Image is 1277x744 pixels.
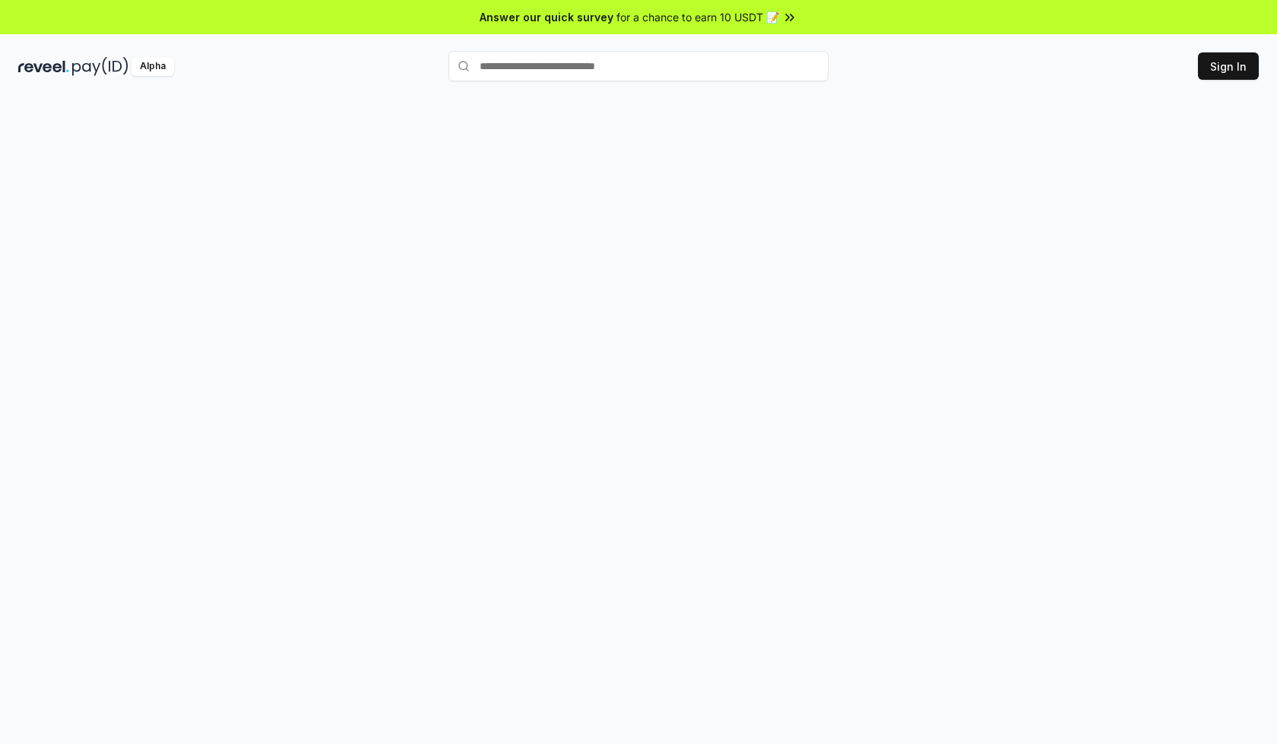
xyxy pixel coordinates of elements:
[132,57,174,76] div: Alpha
[1198,52,1259,80] button: Sign In
[616,9,779,25] span: for a chance to earn 10 USDT 📝
[72,57,128,76] img: pay_id
[480,9,613,25] span: Answer our quick survey
[18,57,69,76] img: reveel_dark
